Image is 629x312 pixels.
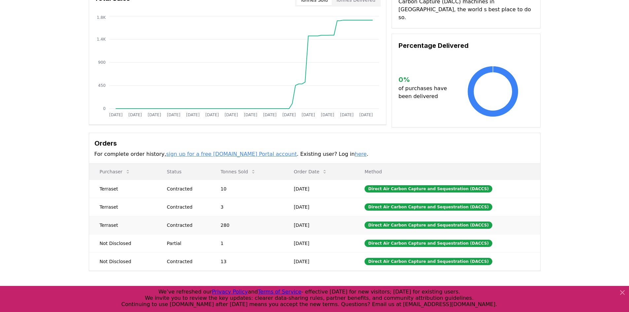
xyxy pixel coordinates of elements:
div: Contracted [167,204,205,210]
tspan: [DATE] [128,113,142,117]
div: Direct Air Carbon Capture and Sequestration (DACCS) [365,258,492,265]
h3: Percentage Delivered [399,41,534,51]
tspan: 1.8K [97,15,106,20]
tspan: [DATE] [282,113,296,117]
tspan: [DATE] [167,113,180,117]
p: Method [359,168,535,175]
button: Order Date [289,165,333,178]
tspan: 1.4K [97,37,106,42]
tspan: [DATE] [359,113,373,117]
td: Terraset [89,216,157,234]
div: Direct Air Carbon Capture and Sequestration (DACCS) [365,240,492,247]
td: Terraset [89,180,157,198]
div: Direct Air Carbon Capture and Sequestration (DACCS) [365,203,492,211]
td: [DATE] [283,198,354,216]
tspan: [DATE] [225,113,238,117]
tspan: [DATE] [244,113,257,117]
tspan: [DATE] [263,113,276,117]
tspan: [DATE] [205,113,219,117]
td: 3 [210,198,283,216]
td: Terraset [89,198,157,216]
tspan: [DATE] [321,113,334,117]
tspan: [DATE] [186,113,199,117]
tspan: [DATE] [148,113,161,117]
button: Purchaser [94,165,136,178]
h3: Orders [94,138,535,148]
tspan: 450 [98,83,106,88]
a: sign up for a free [DOMAIN_NAME] Portal account [166,151,297,157]
tspan: 0 [103,106,106,111]
td: 10 [210,180,283,198]
div: Contracted [167,186,205,192]
td: [DATE] [283,180,354,198]
td: 280 [210,216,283,234]
td: 13 [210,252,283,270]
div: Direct Air Carbon Capture and Sequestration (DACCS) [365,222,492,229]
td: Not Disclosed [89,234,157,252]
td: [DATE] [283,252,354,270]
div: Partial [167,240,205,247]
div: Contracted [167,258,205,265]
a: here [355,151,367,157]
tspan: 900 [98,60,106,65]
button: Tonnes Sold [215,165,261,178]
tspan: [DATE] [301,113,315,117]
p: of purchases have been delivered [399,85,452,100]
tspan: [DATE] [109,113,122,117]
div: Contracted [167,222,205,228]
p: For complete order history, . Existing user? Log in . [94,150,535,158]
td: [DATE] [283,234,354,252]
p: Status [161,168,205,175]
tspan: [DATE] [340,113,354,117]
td: [DATE] [283,216,354,234]
h3: 0 % [399,75,452,85]
td: 1 [210,234,283,252]
div: Direct Air Carbon Capture and Sequestration (DACCS) [365,185,492,192]
td: Not Disclosed [89,252,157,270]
